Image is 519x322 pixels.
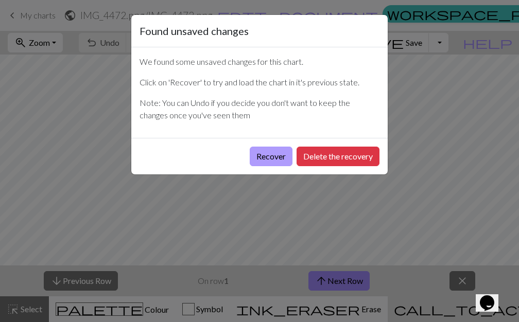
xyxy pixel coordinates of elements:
button: Delete the recovery [297,147,379,166]
p: We found some unsaved changes for this chart. [140,56,379,68]
h5: Found unsaved changes [140,23,249,39]
p: Note: You can Undo if you decide you don't want to keep the changes once you've seen them [140,97,379,121]
iframe: chat widget [476,281,509,312]
p: Click on 'Recover' to try and load the chart in it's previous state. [140,76,379,88]
button: Recover [250,147,292,166]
